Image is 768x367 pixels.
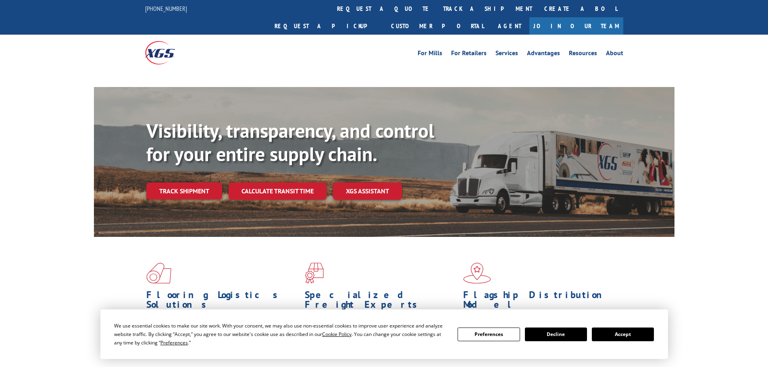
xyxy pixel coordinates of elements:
[418,50,442,59] a: For Mills
[268,17,385,35] a: Request a pickup
[145,4,187,12] a: [PHONE_NUMBER]
[305,263,324,284] img: xgs-icon-focused-on-flooring-red
[146,182,222,199] a: Track shipment
[606,50,623,59] a: About
[495,50,518,59] a: Services
[322,331,352,338] span: Cookie Policy
[490,17,529,35] a: Agent
[463,263,491,284] img: xgs-icon-flagship-distribution-model-red
[458,328,520,341] button: Preferences
[160,339,188,346] span: Preferences
[527,50,560,59] a: Advantages
[525,328,587,341] button: Decline
[114,321,448,347] div: We use essential cookies to make our site work. With your consent, we may also use non-essential ...
[100,309,668,359] div: Cookie Consent Prompt
[146,118,434,166] b: Visibility, transparency, and control for your entire supply chain.
[333,182,402,200] a: XGS ASSISTANT
[229,182,327,200] a: Calculate transit time
[305,290,457,313] h1: Specialized Freight Experts
[529,17,623,35] a: Join Our Team
[569,50,597,59] a: Resources
[463,290,616,313] h1: Flagship Distribution Model
[385,17,490,35] a: Customer Portal
[592,328,654,341] button: Accept
[146,290,299,313] h1: Flooring Logistics Solutions
[451,50,487,59] a: For Retailers
[146,263,171,284] img: xgs-icon-total-supply-chain-intelligence-red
